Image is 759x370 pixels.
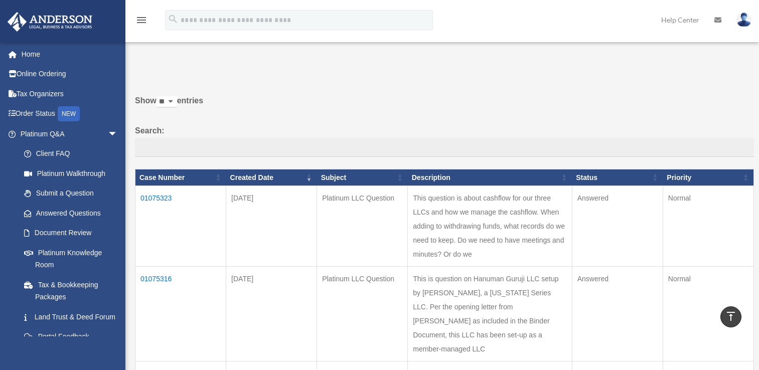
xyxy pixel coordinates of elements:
[736,13,751,27] img: User Pic
[14,223,128,243] a: Document Review
[14,183,128,204] a: Submit a Question
[14,307,128,327] a: Land Trust & Deed Forum
[108,124,128,144] span: arrow_drop_down
[572,267,663,361] td: Answered
[7,124,128,144] a: Platinum Q&Aarrow_drop_down
[157,96,177,108] select: Showentries
[226,169,317,186] th: Created Date: activate to sort column ascending
[408,186,572,267] td: This question is about cashflow for our three LLCs and how we manage the cashflow. When adding to...
[135,94,754,118] label: Show entries
[135,18,147,26] a: menu
[572,169,663,186] th: Status: activate to sort column ascending
[5,12,95,32] img: Anderson Advisors Platinum Portal
[135,138,754,157] input: Search:
[663,186,753,267] td: Normal
[14,203,123,223] a: Answered Questions
[7,64,133,84] a: Online Ordering
[7,44,133,64] a: Home
[135,169,226,186] th: Case Number: activate to sort column ascending
[663,169,753,186] th: Priority: activate to sort column ascending
[317,267,408,361] td: Platinum LLC Question
[14,144,128,164] a: Client FAQ
[7,84,133,104] a: Tax Organizers
[14,275,128,307] a: Tax & Bookkeeping Packages
[135,267,226,361] td: 01075316
[135,14,147,26] i: menu
[408,169,572,186] th: Description: activate to sort column ascending
[135,124,754,157] label: Search:
[317,186,408,267] td: Platinum LLC Question
[226,267,317,361] td: [DATE]
[14,327,128,347] a: Portal Feedback
[135,186,226,267] td: 01075323
[168,14,179,25] i: search
[725,310,737,322] i: vertical_align_top
[7,104,133,124] a: Order StatusNEW
[226,186,317,267] td: [DATE]
[572,186,663,267] td: Answered
[14,243,128,275] a: Platinum Knowledge Room
[720,306,741,327] a: vertical_align_top
[408,267,572,361] td: This is question on Hanuman Guruji LLC setup by [PERSON_NAME], a [US_STATE] Series LLC. Per the o...
[14,163,128,183] a: Platinum Walkthrough
[663,267,753,361] td: Normal
[317,169,408,186] th: Subject: activate to sort column ascending
[58,106,80,121] div: NEW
